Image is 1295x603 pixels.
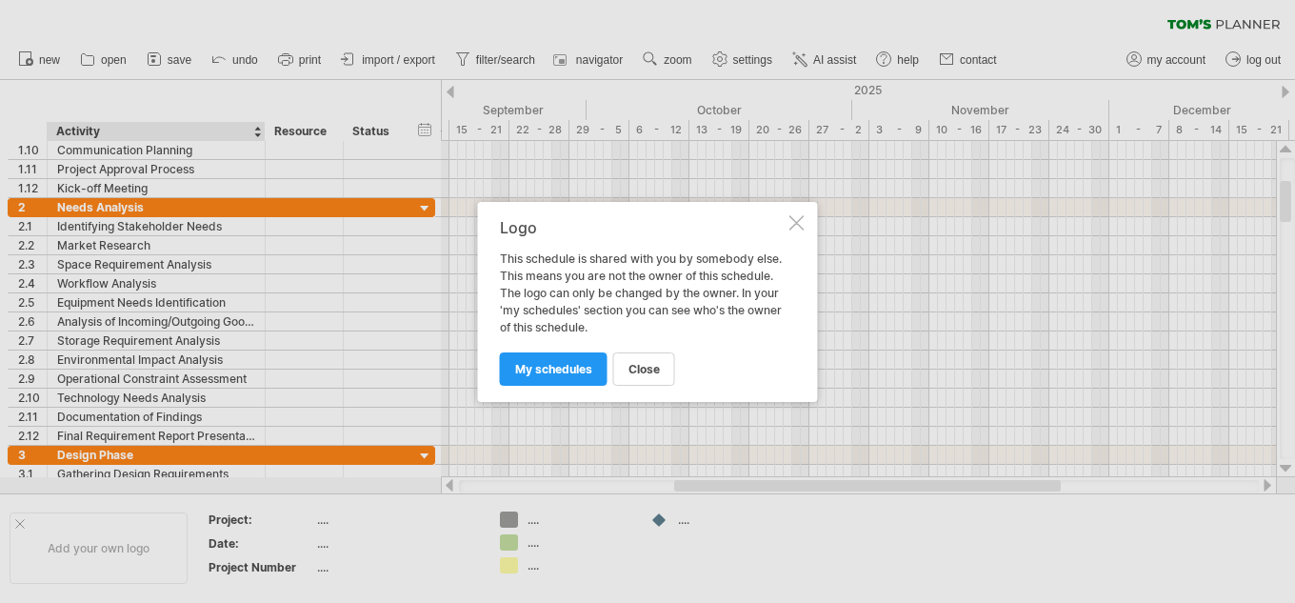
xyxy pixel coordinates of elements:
[500,219,786,385] div: This schedule is shared with you by somebody else. This means you are not the owner of this sched...
[500,219,786,236] div: Logo
[500,352,608,386] a: my schedules
[628,362,660,376] span: close
[515,362,592,376] span: my schedules
[613,352,675,386] a: close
